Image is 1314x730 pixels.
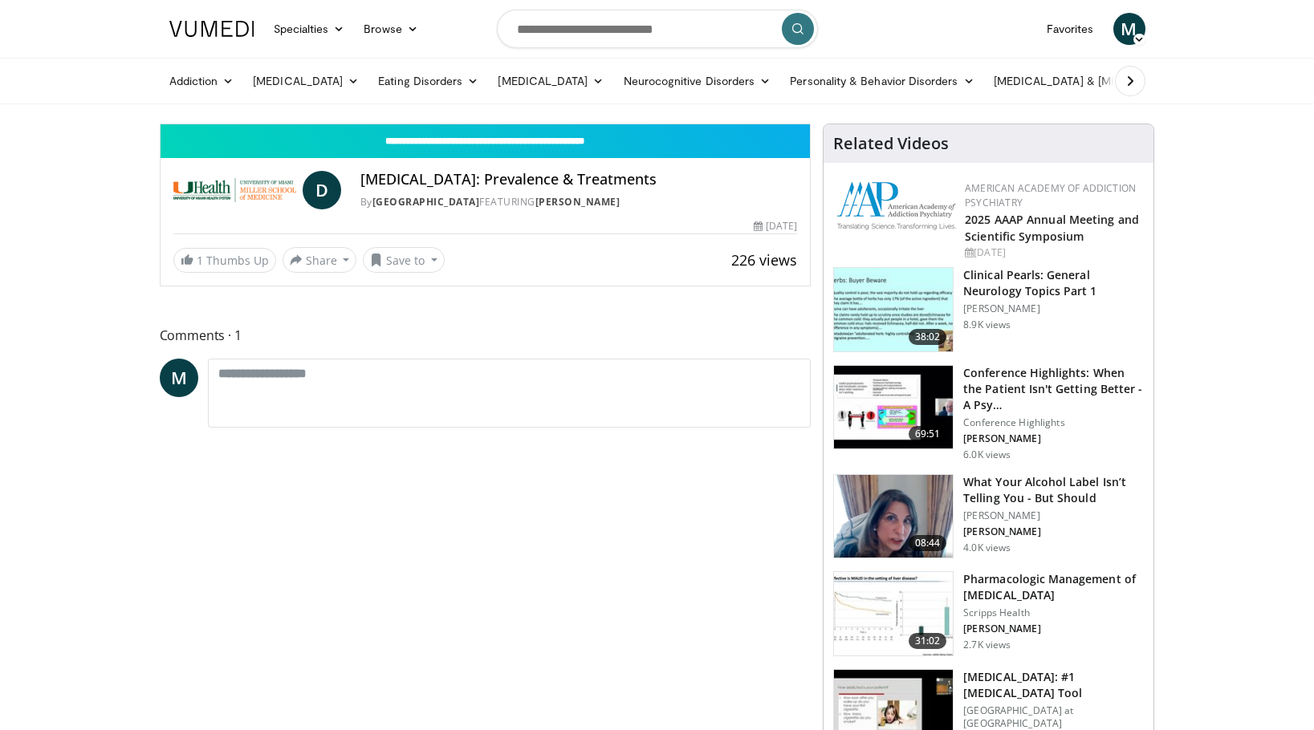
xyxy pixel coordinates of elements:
[834,366,953,449] img: 4362ec9e-0993-4580-bfd4-8e18d57e1d49.150x105_q85_crop-smart_upscale.jpg
[303,171,341,209] a: D
[963,448,1011,461] p: 6.0K views
[160,65,244,97] a: Addiction
[963,704,1144,730] p: [GEOGRAPHIC_DATA] at [GEOGRAPHIC_DATA]
[497,10,818,48] input: Search topics, interventions
[780,65,983,97] a: Personality & Behavior Disorders
[963,509,1144,522] p: [PERSON_NAME]
[833,571,1144,656] a: 31:02 Pharmacologic Management of [MEDICAL_DATA] Scripps Health [PERSON_NAME] 2.7K views
[833,474,1144,559] a: 08:44 What Your Alcohol Label Isn’t Telling You - But Should [PERSON_NAME] [PERSON_NAME] 4.0K views
[833,267,1144,352] a: 38:02 Clinical Pearls: General Neurology Topics Part 1 [PERSON_NAME] 8.9K views
[160,359,198,397] a: M
[909,535,947,551] span: 08:44
[169,21,254,37] img: VuMedi Logo
[965,181,1136,209] a: American Academy of Addiction Psychiatry
[963,669,1144,701] h3: [MEDICAL_DATA]: #1 [MEDICAL_DATA] Tool
[173,248,276,273] a: 1 Thumbs Up
[963,302,1144,315] p: [PERSON_NAME]
[963,267,1144,299] h3: Clinical Pearls: General Neurology Topics Part 1
[360,195,797,209] div: By FEATURING
[731,250,797,270] span: 226 views
[834,572,953,655] img: b20a009e-c028-45a8-b15f-eefb193e12bc.150x105_q85_crop-smart_upscale.jpg
[283,247,357,273] button: Share
[173,171,296,209] img: University of Miami
[965,245,1141,260] div: [DATE]
[984,65,1214,97] a: [MEDICAL_DATA] & [MEDICAL_DATA]
[360,171,797,189] h4: [MEDICAL_DATA]: Prevalence & Treatments
[197,253,203,268] span: 1
[1113,13,1145,45] a: M
[834,268,953,351] img: 91ec4e47-6cc3-4d45-a77d-be3eb23d61cb.150x105_q85_crop-smart_upscale.jpg
[963,318,1011,331] p: 8.9K views
[963,623,1144,635] p: [PERSON_NAME]
[488,65,613,97] a: [MEDICAL_DATA]
[836,181,957,230] img: f7c290de-70ae-47e0-9ae1-04035161c232.png.150x105_q85_autocrop_double_scale_upscale_version-0.2.png
[963,541,1011,554] p: 4.0K views
[909,329,947,345] span: 38:02
[963,432,1144,445] p: [PERSON_NAME]
[963,416,1144,429] p: Conference Highlights
[614,65,781,97] a: Neurocognitive Disorders
[535,195,620,209] a: [PERSON_NAME]
[834,475,953,558] img: 3c46fb29-c319-40f0-ac3f-21a5db39118c.png.150x105_q85_crop-smart_upscale.png
[965,212,1139,244] a: 2025 AAAP Annual Meeting and Scientific Symposium
[963,474,1144,506] h3: What Your Alcohol Label Isn’t Telling You - But Should
[372,195,480,209] a: [GEOGRAPHIC_DATA]
[909,633,947,649] span: 31:02
[264,13,355,45] a: Specialties
[833,365,1144,461] a: 69:51 Conference Highlights: When the Patient Isn't Getting Better - A Psy… Conference Highlights...
[354,13,428,45] a: Browse
[909,426,947,442] span: 69:51
[963,571,1144,603] h3: Pharmacologic Management of [MEDICAL_DATA]
[243,65,368,97] a: [MEDICAL_DATA]
[368,65,488,97] a: Eating Disorders
[1037,13,1104,45] a: Favorites
[754,219,797,233] div: [DATE]
[363,247,445,273] button: Save to
[963,365,1144,413] h3: Conference Highlights: When the Patient Isn't Getting Better - A Psy…
[833,134,949,153] h4: Related Videos
[963,606,1144,619] p: Scripps Health
[963,525,1144,538] p: [PERSON_NAME]
[160,325,812,346] span: Comments 1
[963,639,1011,651] p: 2.7K views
